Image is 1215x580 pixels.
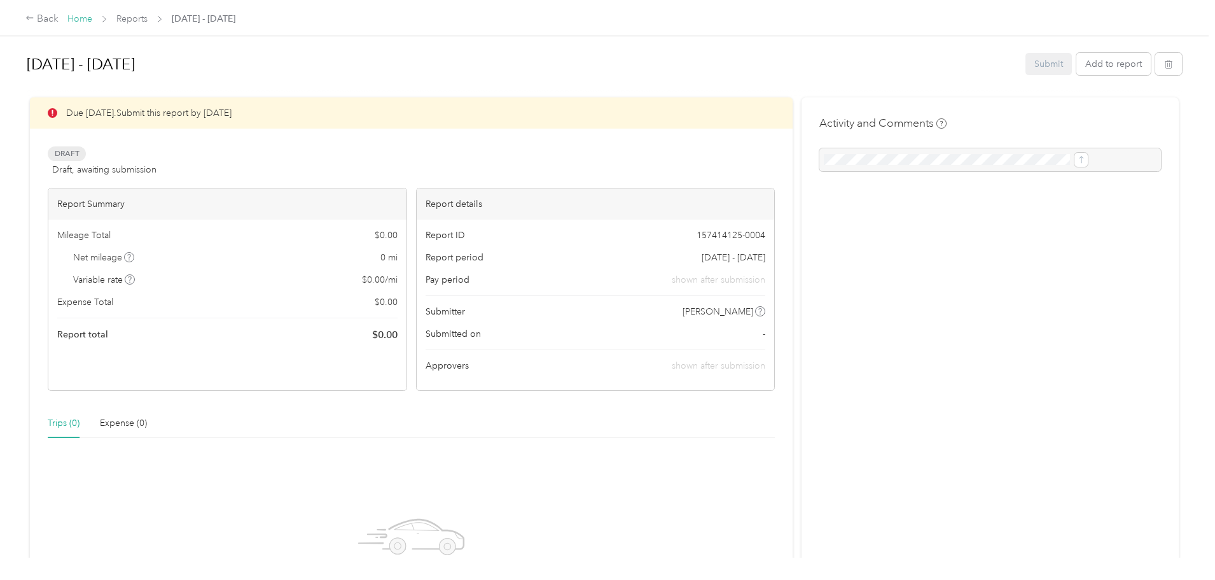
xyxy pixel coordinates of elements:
button: Add to report [1076,53,1151,75]
h1: Aug 1 - 31, 2025 [27,49,1017,80]
span: $ 0.00 [375,295,398,309]
span: $ 0.00 / mi [362,273,398,286]
div: Expense (0) [100,416,147,430]
div: Report details [417,188,775,220]
span: Draft [48,146,86,161]
span: Draft, awaiting submission [52,163,156,176]
div: Trips (0) [48,416,80,430]
span: Pay period [426,273,469,286]
span: Report total [57,328,108,341]
span: - [763,327,765,341]
span: Submitter [426,305,465,318]
h4: Activity and Comments [819,115,947,131]
span: Approvers [426,359,469,372]
a: Home [67,13,92,24]
span: $ 0.00 [375,229,398,242]
iframe: Everlance-gr Chat Button Frame [1144,509,1215,580]
span: Expense Total [57,295,113,309]
span: Submitted on [426,327,481,341]
span: 157414125-0004 [697,229,765,242]
div: Due [DATE]. Submit this report by [DATE] [30,97,793,129]
span: Report period [426,251,483,264]
span: shown after submission [672,360,765,371]
span: 0 mi [380,251,398,264]
span: $ 0.00 [372,327,398,343]
span: shown after submission [672,273,765,286]
span: [PERSON_NAME] [683,305,753,318]
div: Report Summary [48,188,406,220]
div: Back [25,11,59,27]
span: Report ID [426,229,465,242]
span: Variable rate [73,273,135,286]
span: Net mileage [73,251,135,264]
a: Reports [116,13,148,24]
span: Mileage Total [57,229,111,242]
span: [DATE] - [DATE] [172,12,235,25]
span: [DATE] - [DATE] [702,251,765,264]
